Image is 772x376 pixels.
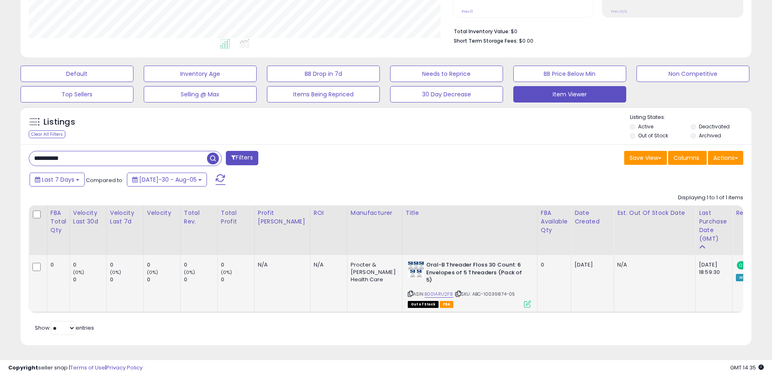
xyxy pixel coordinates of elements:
[513,66,626,82] button: BB Price Below Min
[258,261,304,269] div: N/A
[454,26,738,36] li: $0
[106,364,142,371] a: Privacy Policy
[221,261,254,269] div: 0
[147,209,177,217] div: Velocity
[226,151,258,165] button: Filters
[406,209,534,217] div: Title
[541,261,565,269] div: 0
[267,86,380,103] button: Items Being Repriced
[110,209,140,226] div: Velocity Last 7d
[390,66,503,82] button: Needs to Reprice
[678,194,743,202] div: Displaying 1 to 1 of 1 items
[30,173,85,187] button: Last 7 Days
[624,151,667,165] button: Save View
[440,301,454,308] span: FBA
[668,151,707,165] button: Columns
[73,276,106,283] div: 0
[8,364,142,372] div: seller snap | |
[454,28,510,35] b: Total Inventory Value:
[699,261,726,276] div: [DATE] 18:59:30
[351,209,399,217] div: Manufacturer
[699,209,729,243] div: Last Purchase Date (GMT)
[673,154,699,162] span: Columns
[221,276,254,283] div: 0
[390,86,503,103] button: 30 Day Decrease
[638,123,653,130] label: Active
[221,209,251,226] div: Total Profit
[513,86,626,103] button: Item Viewer
[408,301,439,308] span: All listings that are currently out of stock and unavailable for purchase on Amazon
[454,37,518,44] b: Short Term Storage Fees:
[184,276,217,283] div: 0
[408,261,424,278] img: 51LgpwT2FaL._SL40_.jpg
[70,364,105,371] a: Terms of Use
[42,175,74,184] span: Last 7 Days
[44,116,75,128] h5: Listings
[638,132,668,139] label: Out of Stock
[184,209,214,226] div: Total Rev.
[708,151,743,165] button: Actions
[455,291,515,297] span: | SKU: ABC-10039874-05
[127,173,207,187] button: [DATE]-30 - Aug-05
[21,66,133,82] button: Default
[21,86,133,103] button: Top Sellers
[630,114,751,121] p: Listing States:
[184,261,217,269] div: 0
[699,132,721,139] label: Archived
[462,9,473,14] small: Prev: 0
[351,261,396,284] div: Procter & [PERSON_NAME] Health Care
[51,209,66,235] div: FBA Total Qty
[408,261,531,307] div: ASIN:
[110,276,143,283] div: 0
[110,261,143,269] div: 0
[258,209,307,226] div: Profit [PERSON_NAME]
[144,86,257,103] button: Selling @ Max
[110,269,122,276] small: (0%)
[574,209,610,226] div: Date Created
[144,66,257,82] button: Inventory Age
[425,291,453,298] a: B00IARU2F8
[139,175,197,184] span: [DATE]-30 - Aug-05
[699,123,730,130] label: Deactivated
[541,209,568,235] div: FBA Available Qty
[8,364,38,371] strong: Copyright
[35,324,94,332] span: Show: entries
[29,130,65,138] div: Clear All Filters
[147,269,159,276] small: (0%)
[51,261,63,269] div: 0
[736,274,765,281] div: Win BuyBox
[73,269,85,276] small: (0%)
[147,261,180,269] div: 0
[611,9,627,14] small: Prev: N/A
[426,261,526,286] b: Oral-B Threader Floss 30 Count: 6 Envelopes of 5 Threaders (Pack of 5)
[736,209,768,217] div: Repricing
[147,276,180,283] div: 0
[86,176,124,184] span: Compared to:
[314,261,341,269] div: N/A
[519,37,534,45] span: $0.00
[636,66,749,82] button: Non Competitive
[184,269,195,276] small: (0%)
[617,261,689,269] p: N/A
[738,262,748,269] span: ON
[314,209,344,217] div: ROI
[267,66,380,82] button: BB Drop in 7d
[617,209,692,217] div: Est. Out Of Stock Date
[73,261,106,269] div: 0
[574,261,607,269] div: [DATE]
[730,364,764,371] span: 2025-08-13 14:35 GMT
[73,209,103,226] div: Velocity Last 30d
[221,269,232,276] small: (0%)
